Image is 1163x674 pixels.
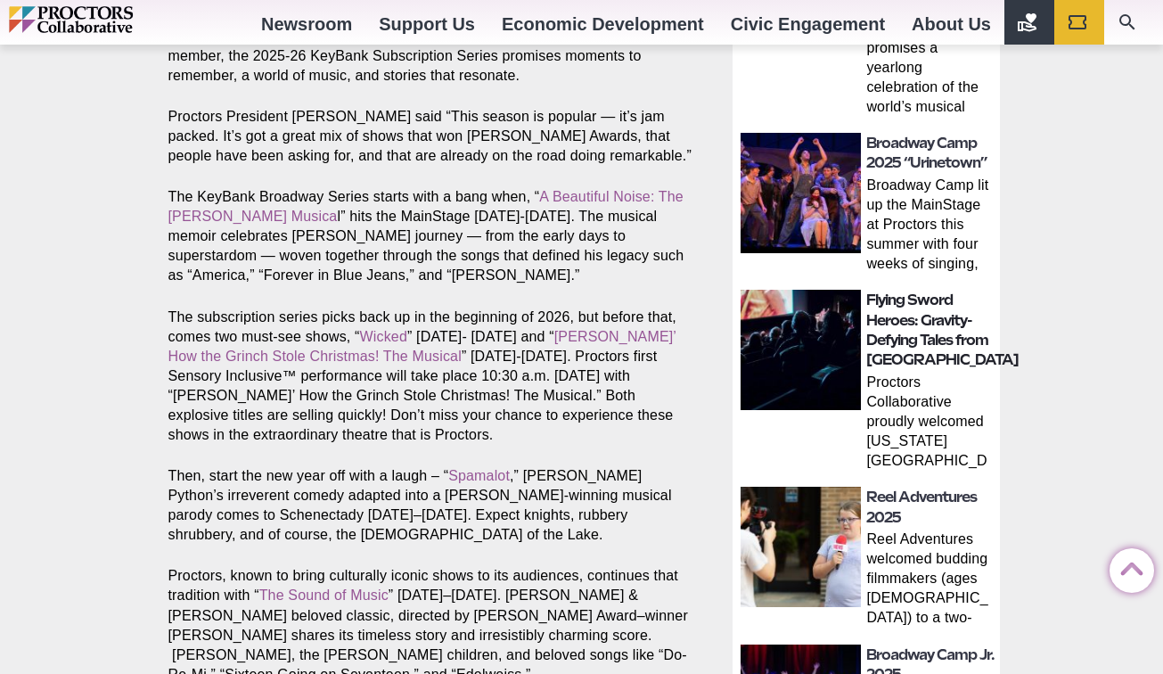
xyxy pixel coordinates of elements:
[168,466,692,545] p: Then, start the new year off with a laugh – “ ,” [PERSON_NAME] Python’s irreverent comedy adapted...
[866,530,995,631] p: Reel Adventures welcomed budding filmmakers (ages [DEMOGRAPHIC_DATA]) to a two-week, hands-on jou...
[741,133,861,253] img: thumbnail: Broadway Camp 2025 “Urinetown”
[259,588,389,603] a: The Sound of Music
[866,18,995,119] p: This season promises a yearlong celebration of the world’s musical tapestry From the sands of the...
[168,107,692,166] p: Proctors President [PERSON_NAME] said “This season is popular — it’s jam packed. It’s got a great...
[168,187,692,285] p: The KeyBank Broadway Series starts with a bang when, “ l” hits the MainStage [DATE]-[DATE]. The m...
[866,489,977,525] a: Reel Adventures 2025
[360,329,407,344] a: Wicked
[448,468,510,483] a: Spamalot
[1110,549,1145,585] a: Back to Top
[741,290,861,410] img: thumbnail: Flying Sword Heroes: Gravity-Defying Tales from Taiwan
[866,135,987,171] a: Broadway Camp 2025 “Urinetown”
[168,329,676,364] a: [PERSON_NAME]’ How the Grinch Stole Christmas! The Musical
[866,176,995,277] p: Broadway Camp lit up the MainStage at Proctors this summer with four weeks of singing, dancing, a...
[741,487,861,607] img: thumbnail: Reel Adventures 2025
[168,308,692,446] p: The subscription series picks back up in the beginning of 2026, but before that, comes two must-s...
[866,292,1019,368] a: Flying Sword Heroes: Gravity-Defying Tales from [GEOGRAPHIC_DATA]
[866,373,995,474] p: Proctors Collaborative proudly welcomed [US_STATE][GEOGRAPHIC_DATA]’s esteemed Subway Cinema to [...
[168,27,692,86] p: SCHENECTADY—Whether you’re a devoted subscriber or a new audience member, the 2025-26 KeyBank Sub...
[9,6,209,33] img: Proctors logo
